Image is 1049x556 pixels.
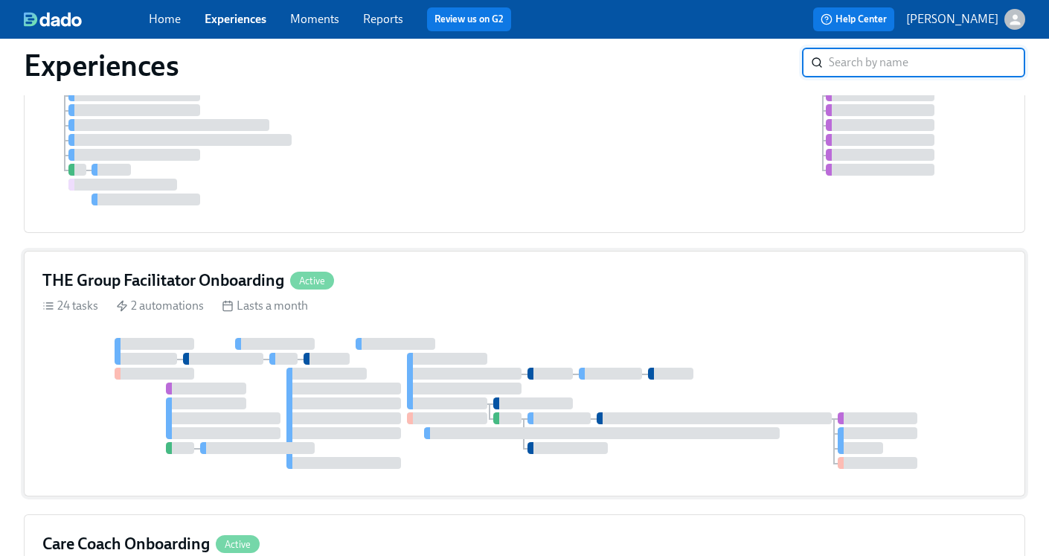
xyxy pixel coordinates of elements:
span: Active [290,275,334,287]
img: dado [24,12,82,27]
div: 2 automations [116,298,204,314]
button: Help Center [813,7,894,31]
div: 24 tasks [42,298,98,314]
h4: Care Coach Onboarding [42,533,210,555]
button: Review us on G2 [427,7,511,31]
a: Experiences [205,12,266,26]
div: Lasts a month [222,298,308,314]
a: Reports [363,12,403,26]
button: [PERSON_NAME] [906,9,1025,30]
a: THE Group Facilitator OnboardingActive24 tasks 2 automations Lasts a month [24,251,1025,496]
a: Review us on G2 [434,12,504,27]
span: Help Center [821,12,887,27]
h4: THE Group Facilitator Onboarding [42,269,284,292]
a: dado [24,12,149,27]
input: Search by name [829,48,1025,77]
h1: Experiences [24,48,179,83]
span: Active [216,539,260,550]
a: Moments [290,12,339,26]
p: [PERSON_NAME] [906,11,998,28]
a: Home [149,12,181,26]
